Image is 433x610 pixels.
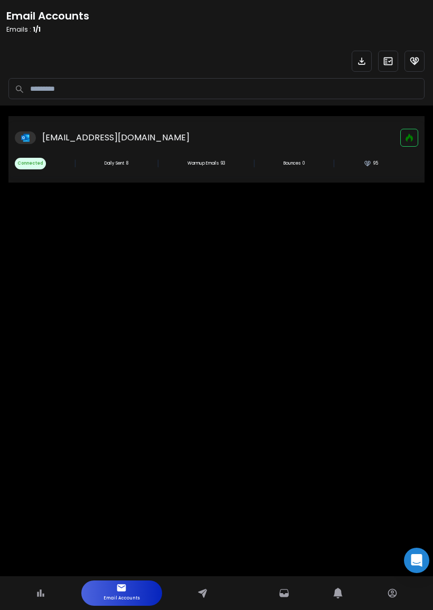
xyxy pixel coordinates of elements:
[103,593,140,604] p: Email Accounts
[333,157,335,170] span: |
[303,160,305,167] p: 0
[187,160,219,167] p: Warmup Emails
[74,157,77,170] span: |
[15,158,46,169] span: Connected
[284,160,300,167] p: Bounces
[42,131,190,144] p: [EMAIL_ADDRESS][DOMAIN_NAME]
[6,25,89,34] p: Emails :
[253,157,256,170] span: |
[105,160,128,167] div: 8
[33,25,41,34] span: 1 / 1
[404,548,429,573] div: Open Intercom Messenger
[187,160,225,167] div: 93
[105,160,124,167] p: Daily Sent
[157,157,159,170] span: |
[364,160,378,167] div: 95
[6,8,89,23] h1: Email Accounts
